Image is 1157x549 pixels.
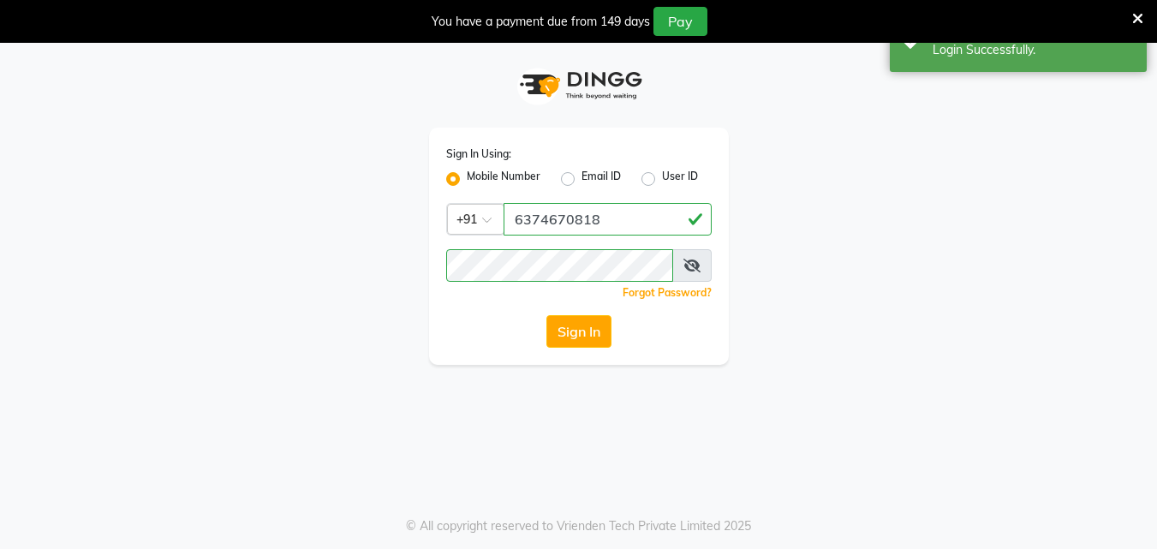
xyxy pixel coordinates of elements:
[546,315,611,348] button: Sign In
[504,203,712,236] input: Username
[623,286,712,299] a: Forgot Password?
[933,41,1134,59] div: Login Successfully.
[446,146,511,162] label: Sign In Using:
[432,13,650,31] div: You have a payment due from 149 days
[653,7,707,36] button: Pay
[467,169,540,189] label: Mobile Number
[581,169,621,189] label: Email ID
[446,249,673,282] input: Username
[510,60,647,110] img: logo1.svg
[662,169,698,189] label: User ID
